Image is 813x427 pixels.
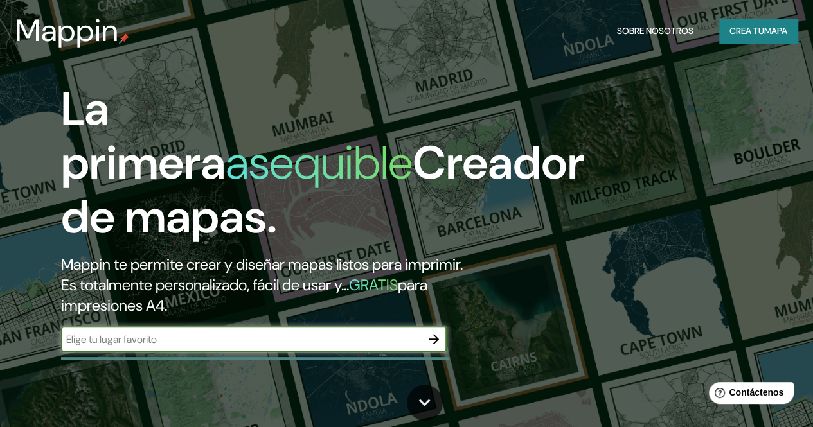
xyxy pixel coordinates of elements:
[729,25,764,37] font: Crea tu
[764,25,787,37] font: mapa
[699,377,799,413] iframe: Lanzador de widgets de ayuda
[61,133,584,247] font: Creador de mapas.
[226,133,413,193] font: asequible
[61,275,427,315] font: para impresiones A4.
[612,19,699,43] button: Sobre nosotros
[119,33,129,44] img: pin de mapeo
[61,79,226,193] font: La primera
[61,332,421,347] input: Elige tu lugar favorito
[15,10,119,51] font: Mappin
[617,25,693,37] font: Sobre nosotros
[61,275,349,295] font: Es totalmente personalizado, fácil de usar y...
[349,275,398,295] font: GRATIS
[719,19,798,43] button: Crea tumapa
[61,254,463,274] font: Mappin te permite crear y diseñar mapas listos para imprimir.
